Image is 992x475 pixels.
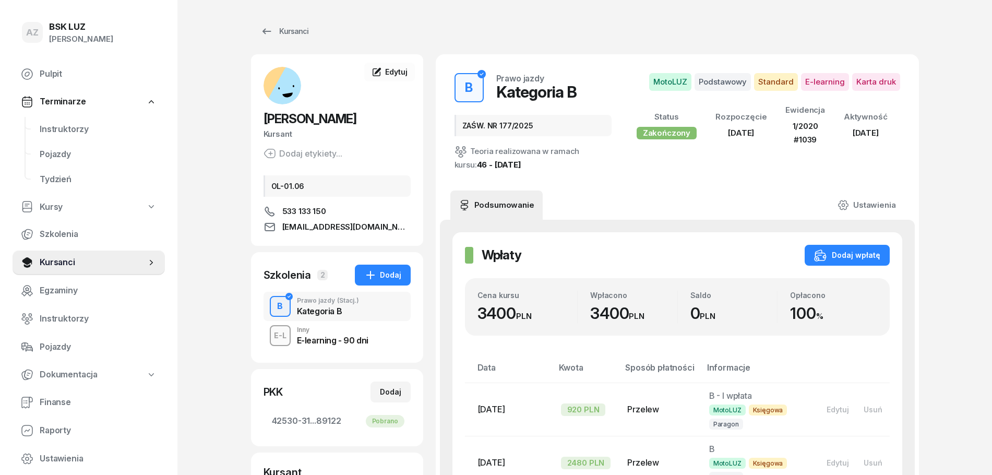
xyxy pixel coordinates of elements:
span: (Stacj.) [337,298,359,304]
button: Dodaj etykiety... [264,147,342,160]
div: Opłacono [790,291,877,300]
div: OL-01.06 [264,175,411,197]
a: Raporty [13,418,165,443]
span: Tydzień [40,173,157,186]
button: Usuń [856,401,890,418]
div: 100 [790,304,877,323]
div: Usuń [864,405,882,414]
div: 0 [690,304,778,323]
a: Finanse [13,390,165,415]
span: Finanse [40,396,157,409]
div: Saldo [690,291,778,300]
a: Kursanci [13,250,165,275]
div: E-learning - 90 dni [297,336,368,345]
a: Instruktorzy [13,306,165,331]
button: E-L [270,325,291,346]
span: Karta druk [852,73,900,91]
span: 533 133 150 [282,205,326,218]
a: Instruktorzy [31,117,165,142]
div: Zakończony [637,127,697,139]
a: Pojazdy [31,142,165,167]
a: 46 - [DATE] [477,160,521,170]
div: 3400 [477,304,578,323]
div: Status [637,110,697,124]
button: Edytuj [819,454,856,471]
span: 2 [317,270,328,280]
div: Kursant [264,127,411,141]
div: Aktywność [844,110,888,124]
a: Podsumowanie [450,191,543,220]
th: Kwota [553,361,619,383]
span: [DATE] [477,404,505,414]
div: Kategoria B [297,307,359,315]
th: Data [465,361,553,383]
span: Kursy [40,200,63,214]
a: Kursy [13,195,165,219]
span: [PERSON_NAME] [264,111,356,126]
div: 2480 PLN [561,457,611,469]
button: B [270,296,291,317]
span: Terminarze [40,95,86,109]
span: MotoLUZ [649,73,691,91]
div: Prawo jazdy [297,298,359,304]
div: Przelew [627,456,692,470]
button: MotoLUZPodstawowyStandardE-learningKarta druk [649,73,900,91]
div: 920 PLN [561,403,606,416]
a: Kursanci [251,21,318,42]
div: Usuń [864,458,882,467]
span: [EMAIL_ADDRESS][DOMAIN_NAME] [282,221,411,233]
button: B [455,73,484,102]
div: ZAŚW. NR 177/2025 [455,115,612,136]
h2: Wpłaty [482,247,521,264]
span: B - I wpłata [709,390,752,401]
small: PLN [516,311,532,321]
div: E-L [270,329,291,342]
div: Przelew [627,403,692,417]
a: Edytuj [364,63,414,81]
div: Inny [297,327,368,333]
span: [DATE] [477,457,505,468]
div: Pobrano [366,415,404,427]
a: Ustawienia [829,191,904,220]
a: Dokumentacja [13,363,165,387]
a: 42530-31...89122Pobrano [264,409,411,434]
span: Pojazdy [40,148,157,161]
div: B [273,298,287,315]
div: Kursanci [260,25,308,38]
div: Cena kursu [477,291,578,300]
div: [PERSON_NAME] [49,32,113,46]
div: 1/2020 #1039 [785,120,825,146]
div: Ewidencja [785,103,825,117]
span: B [709,444,715,454]
button: E-LInnyE-learning - 90 dni [264,321,411,350]
div: Dodaj [364,269,401,281]
span: AZ [26,28,39,37]
div: B [461,77,477,98]
div: Dodaj [380,386,401,398]
div: Prawo jazdy [496,74,544,82]
small: PLN [700,311,715,321]
span: Podstawowy [695,73,751,91]
button: Edytuj [819,401,856,418]
th: Sposób płatności [619,361,700,383]
span: Standard [754,73,798,91]
a: Szkolenia [13,222,165,247]
div: 3400 [590,304,677,323]
span: Kursanci [40,256,146,269]
span: Ustawienia [40,452,157,466]
button: Dodaj wpłatę [805,245,890,266]
span: Księgowa [749,405,787,415]
a: Pojazdy [13,335,165,360]
span: Instruktorzy [40,312,157,326]
span: Szkolenia [40,228,157,241]
small: % [816,311,823,321]
a: Pulpit [13,62,165,87]
a: Egzaminy [13,278,165,303]
span: Egzaminy [40,284,157,298]
span: Pojazdy [40,340,157,354]
span: Raporty [40,424,157,437]
div: Edytuj [827,405,849,414]
a: [EMAIL_ADDRESS][DOMAIN_NAME] [264,221,411,233]
div: [DATE] [844,126,888,140]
